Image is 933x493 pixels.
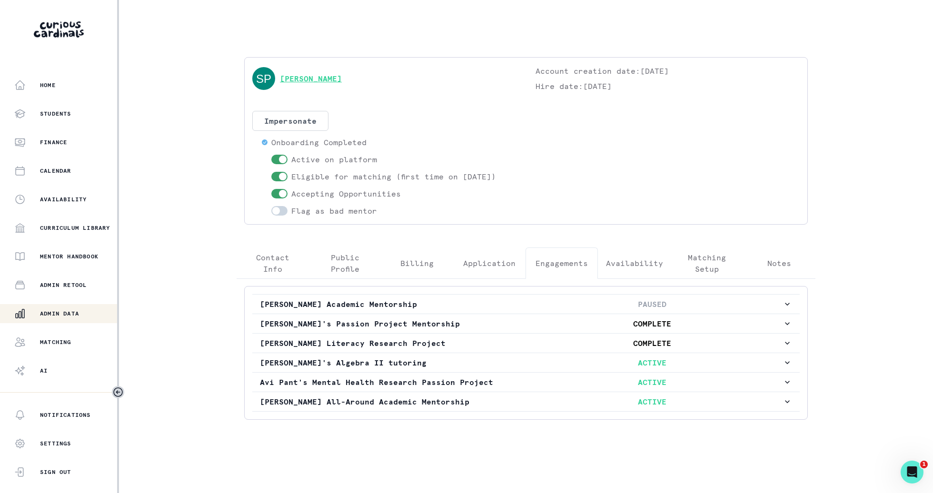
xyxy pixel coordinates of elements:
[521,298,783,310] p: PAUSED
[260,298,521,310] p: [PERSON_NAME] Academic Mentorship
[40,310,79,317] p: Admin Data
[291,188,401,199] p: Accepting Opportunities
[40,411,91,419] p: Notifications
[245,252,301,275] p: Contact Info
[260,357,521,368] p: [PERSON_NAME]'s Algebra II tutoring
[252,295,800,314] button: [PERSON_NAME] Academic MentorshipPAUSED
[521,318,783,329] p: COMPLETE
[317,252,373,275] p: Public Profile
[291,205,377,217] p: Flag as bad mentor
[252,314,800,333] button: [PERSON_NAME]'s Passion Project MentorshipCOMPLETE
[34,21,84,38] img: Curious Cardinals Logo
[40,440,71,447] p: Settings
[463,257,516,269] p: Application
[271,137,367,148] p: Onboarding Completed
[40,224,110,232] p: Curriculum Library
[40,367,48,375] p: AI
[536,65,800,77] p: Account creation date: [DATE]
[40,81,56,89] p: Home
[536,80,800,92] p: Hire date: [DATE]
[901,461,923,483] iframe: Intercom live chat
[40,196,87,203] p: Availability
[260,337,521,349] p: [PERSON_NAME] Literacy Research Project
[252,111,328,131] button: Impersonate
[252,353,800,372] button: [PERSON_NAME]'s Algebra II tutoringACTIVE
[767,257,791,269] p: Notes
[679,252,735,275] p: Matching Setup
[40,138,67,146] p: Finance
[40,468,71,476] p: Sign Out
[521,357,783,368] p: ACTIVE
[112,386,124,398] button: Toggle sidebar
[260,396,521,407] p: [PERSON_NAME] All-Around Academic Mentorship
[606,257,663,269] p: Availability
[252,67,275,90] img: svg
[521,376,783,388] p: ACTIVE
[40,281,87,289] p: Admin Retool
[252,392,800,411] button: [PERSON_NAME] All-Around Academic MentorshipACTIVE
[291,154,377,165] p: Active on platform
[521,337,783,349] p: COMPLETE
[400,257,434,269] p: Billing
[260,376,521,388] p: Avi Pant's Mental Health Research Passion Project
[252,334,800,353] button: [PERSON_NAME] Literacy Research ProjectCOMPLETE
[252,373,800,392] button: Avi Pant's Mental Health Research Passion ProjectACTIVE
[40,110,71,118] p: Students
[260,318,521,329] p: [PERSON_NAME]'s Passion Project Mentorship
[291,171,496,182] p: Eligible for matching (first time on [DATE])
[536,257,588,269] p: Engagements
[40,167,71,175] p: Calendar
[920,461,928,468] span: 1
[40,253,99,260] p: Mentor Handbook
[521,396,783,407] p: ACTIVE
[40,338,71,346] p: Matching
[280,73,342,84] a: [PERSON_NAME]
